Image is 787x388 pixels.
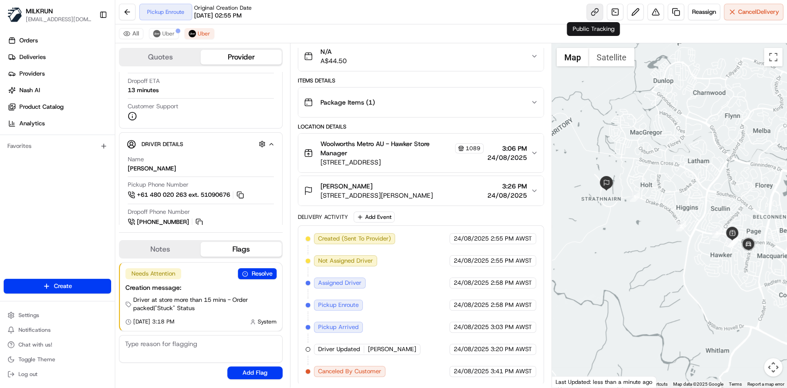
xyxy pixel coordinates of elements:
[19,119,45,128] span: Analytics
[298,77,544,84] div: Items Details
[194,4,252,12] span: Original Creation Date
[194,12,242,20] span: [DATE] 02:55 PM
[198,30,210,37] span: Uber
[454,323,489,331] span: 24/08/2025
[4,353,111,366] button: Toggle Theme
[688,4,720,20] button: Reassign
[4,83,115,98] a: Nash AI
[454,301,489,309] span: 24/08/2025
[487,144,527,153] span: 3:06 PM
[630,192,640,202] div: 1
[119,28,143,39] button: All
[127,136,275,152] button: Driver Details
[676,221,686,231] div: 2
[466,145,480,152] span: 1089
[19,36,38,45] span: Orders
[487,182,527,191] span: 3:26 PM
[133,318,174,325] span: [DATE] 3:18 PM
[162,30,175,37] span: Uber
[4,4,95,26] button: MILKRUNMILKRUN[EMAIL_ADDRESS][DOMAIN_NAME]
[320,139,453,158] span: Woolworths Metro AU - Hawker Store Manager
[318,367,381,376] span: Canceled By Customer
[137,191,230,199] span: +61 480 020 263 ext. 51090676
[4,338,111,351] button: Chat with us!
[298,134,544,172] button: Woolworths Metro AU - Hawker Store Manager1089[STREET_ADDRESS]3:06 PM24/08/2025
[227,366,283,379] button: Add Flag
[26,6,53,16] button: MILKRUN
[318,235,391,243] span: Created (Sent To Provider)
[4,368,111,381] button: Log out
[724,4,783,20] button: CancelDelivery
[4,50,115,65] a: Deliveries
[19,103,64,111] span: Product Catalog
[320,158,484,167] span: [STREET_ADDRESS]
[184,28,214,39] button: Uber
[153,30,160,37] img: uber-new-logo.jpeg
[258,318,277,325] span: System
[692,8,716,16] span: Reassign
[4,279,111,294] button: Create
[125,268,181,279] div: Needs Attention
[491,323,532,331] span: 3:03 PM AWST
[18,326,51,334] span: Notifications
[18,370,37,378] span: Log out
[18,341,52,348] span: Chat with us!
[128,181,189,189] span: Pickup Phone Number
[19,53,46,61] span: Deliveries
[320,98,375,107] span: Package Items ( 1 )
[298,123,544,130] div: Location Details
[589,48,634,66] button: Show satellite imagery
[298,41,544,71] button: N/AA$44.50
[189,30,196,37] img: uber-new-logo.jpeg
[137,218,189,226] span: [PHONE_NUMBER]
[142,141,183,148] span: Driver Details
[491,279,532,287] span: 2:58 PM AWST
[454,257,489,265] span: 24/08/2025
[487,153,527,162] span: 24/08/2025
[4,66,115,81] a: Providers
[4,323,111,336] button: Notifications
[26,16,92,23] button: [EMAIL_ADDRESS][DOMAIN_NAME]
[552,376,657,388] div: Last Updated: less than a minute ago
[125,283,277,292] div: Creation message:
[298,88,544,117] button: Package Items (1)
[18,356,55,363] span: Toggle Theme
[128,208,190,216] span: Dropoff Phone Number
[128,217,204,227] a: [PHONE_NUMBER]
[491,345,532,353] span: 3:20 PM AWST
[729,382,742,387] a: Terms (opens in new tab)
[318,301,359,309] span: Pickup Enroute
[556,48,589,66] button: Show street map
[4,309,111,322] button: Settings
[19,86,40,94] span: Nash AI
[4,116,115,131] a: Analytics
[318,279,361,287] span: Assigned Driver
[320,191,433,200] span: [STREET_ADDRESS][PERSON_NAME]
[18,312,39,319] span: Settings
[201,242,281,257] button: Flags
[128,102,178,111] span: Customer Support
[354,212,395,223] button: Add Event
[764,48,782,66] button: Toggle fullscreen view
[554,376,585,388] img: Google
[712,228,722,238] div: 3
[318,257,373,265] span: Not Assigned Driver
[298,176,544,206] button: [PERSON_NAME][STREET_ADDRESS][PERSON_NAME]3:26 PM24/08/2025
[120,242,201,257] button: Notes
[454,235,489,243] span: 24/08/2025
[764,358,782,376] button: Map camera controls
[554,376,585,388] a: Open this area in Google Maps (opens a new window)
[320,182,373,191] span: [PERSON_NAME]
[318,345,360,353] span: Driver Updated
[320,56,347,65] span: A$44.50
[128,165,176,173] div: [PERSON_NAME]
[491,367,532,376] span: 3:41 PM AWST
[728,237,738,247] div: 5
[19,70,45,78] span: Providers
[128,190,245,200] a: +61 480 020 263 ext. 51090676
[133,296,277,312] span: Driver at store more than 15 mins - Order packed | "Stuck" Status
[747,382,784,387] a: Report a map error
